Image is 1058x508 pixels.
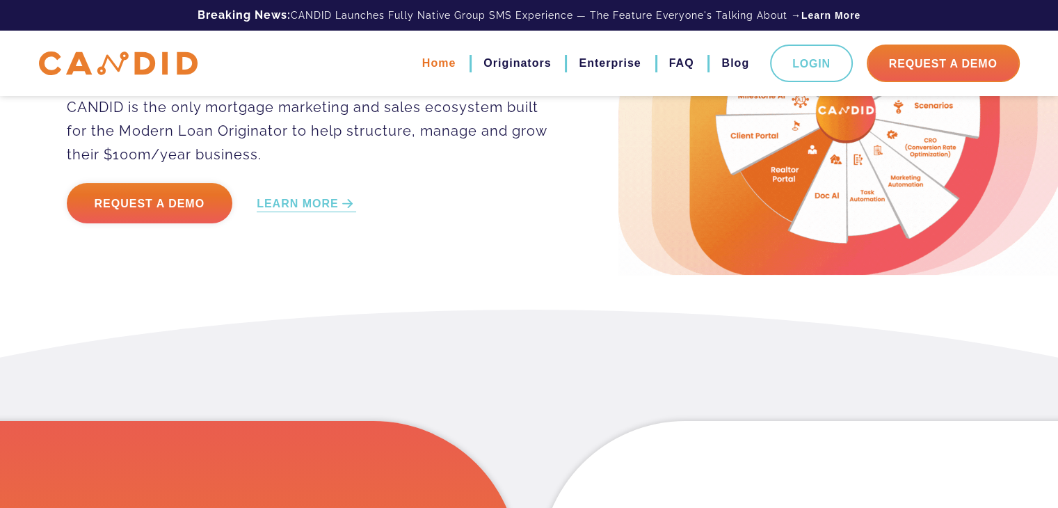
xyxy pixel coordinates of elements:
[67,183,233,223] a: Request a Demo
[579,51,641,75] a: Enterprise
[39,51,198,76] img: CANDID APP
[801,8,860,22] a: Learn More
[422,51,456,75] a: Home
[483,51,551,75] a: Originators
[67,95,549,166] p: CANDID is the only mortgage marketing and sales ecosystem built for the Modern Loan Originator to...
[198,8,291,22] b: Breaking News:
[669,51,694,75] a: FAQ
[721,51,749,75] a: Blog
[257,196,356,212] a: LEARN MORE
[770,45,853,82] a: Login
[867,45,1020,82] a: Request A Demo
